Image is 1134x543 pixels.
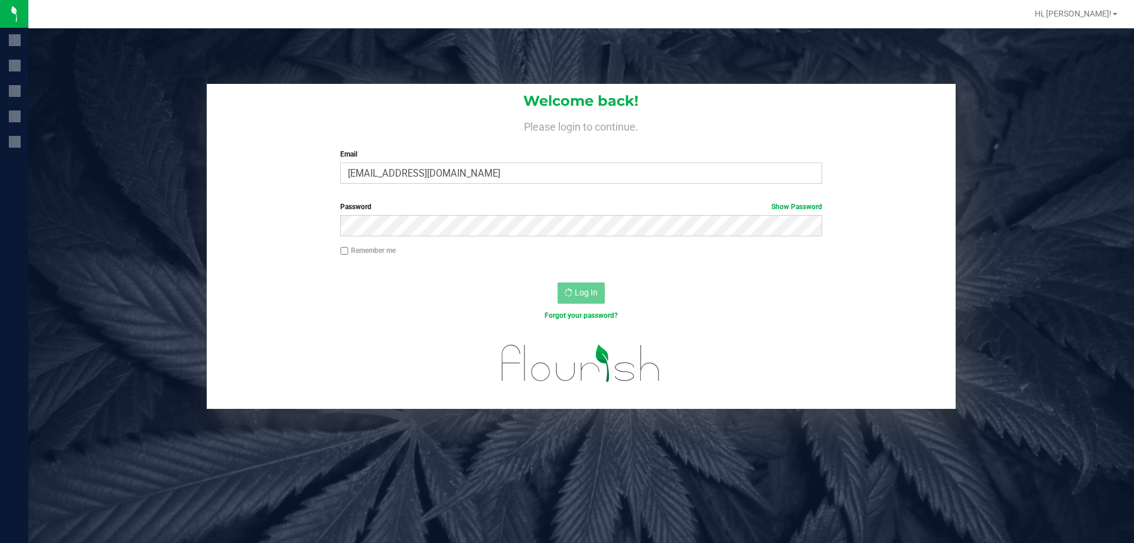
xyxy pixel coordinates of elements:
[207,93,956,109] h1: Welcome back!
[340,203,372,211] span: Password
[771,203,822,211] a: Show Password
[545,311,618,320] a: Forgot your password?
[340,245,396,256] label: Remember me
[487,333,674,394] img: flourish_logo.svg
[575,288,598,297] span: Log In
[207,118,956,132] h4: Please login to continue.
[1035,9,1112,18] span: Hi, [PERSON_NAME]!
[340,247,348,255] input: Remember me
[340,149,822,160] label: Email
[558,282,605,304] button: Log In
